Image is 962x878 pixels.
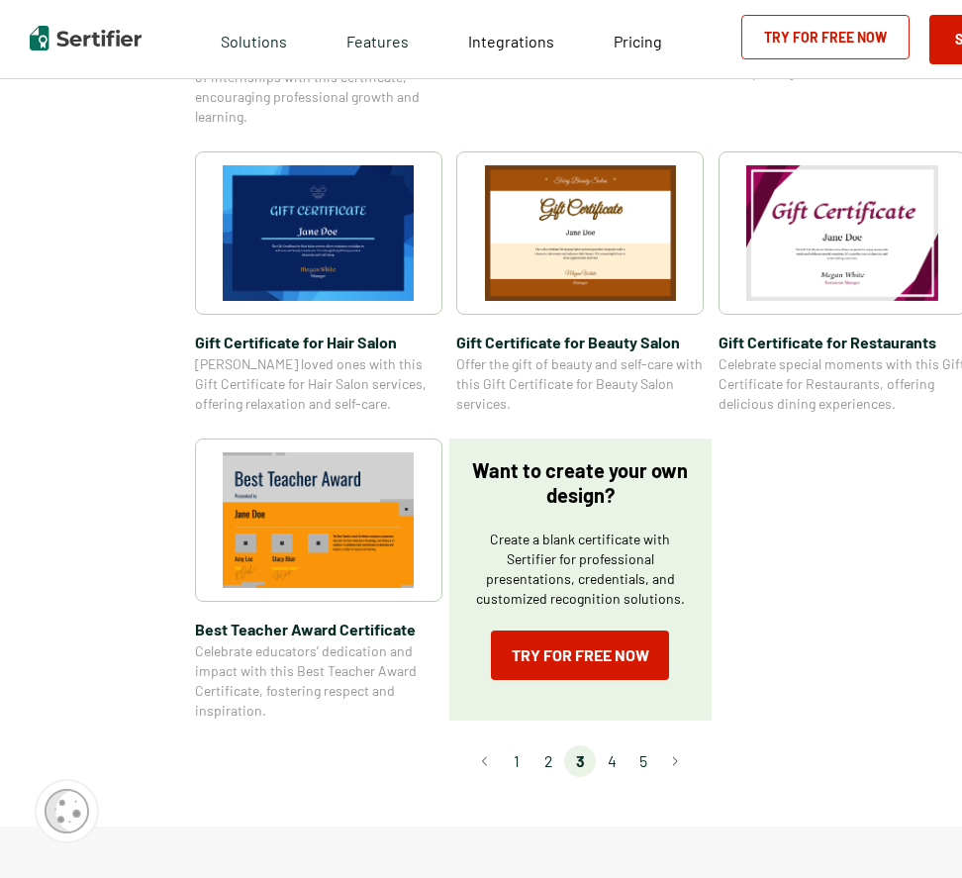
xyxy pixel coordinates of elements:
img: Gift Certificate​ for Restaurants [746,165,938,301]
span: Acknowledge the successful completion of internships with this certificate, encouraging professio... [195,48,442,127]
li: page 3 [564,745,596,777]
a: Try for Free Now [491,631,669,680]
span: Integrations [468,32,554,50]
img: Cookie Popup Icon [45,789,89,833]
span: Pricing [614,32,662,50]
span: Best Teacher Award Certificate​ [195,617,442,641]
li: page 5 [627,745,659,777]
span: Features [346,27,409,51]
img: Sertifier | Digital Credentialing Platform [30,26,142,50]
p: Create a blank certificate with Sertifier for professional presentations, credentials, and custom... [469,530,692,609]
img: Gift Certificate​ for Hair Salon [223,165,415,301]
a: Gift Certificate​ for Hair SalonGift Certificate​ for Hair Salon[PERSON_NAME] loved ones with thi... [195,151,442,414]
span: Celebrate educators’ dedication and impact with this Best Teacher Award Certificate, fostering re... [195,641,442,721]
span: Gift Certificate​ for Hair Salon [195,330,442,354]
span: [PERSON_NAME] loved ones with this Gift Certificate for Hair Salon services, offering relaxation ... [195,354,442,414]
a: Best Teacher Award Certificate​Best Teacher Award Certificate​Celebrate educators’ dedication and... [195,439,442,721]
a: Pricing [614,27,662,51]
li: page 4 [596,745,627,777]
img: Gift Certificate​ for Beauty Salon [485,165,677,301]
a: Gift Certificate​ for Beauty SalonGift Certificate​ for Beauty SalonOffer the gift of beauty and ... [456,151,704,414]
button: Go to previous page [469,745,501,777]
img: Best Teacher Award Certificate​ [223,452,415,588]
span: Offer the gift of beauty and self-care with this Gift Certificate for Beauty Salon services. [456,354,704,414]
span: Solutions [221,27,287,51]
iframe: Chat Widget [863,783,962,878]
li: page 1 [501,745,532,777]
span: Gift Certificate​ for Beauty Salon [456,330,704,354]
a: Integrations [468,27,554,51]
p: Want to create your own design? [469,458,692,508]
li: page 2 [532,745,564,777]
button: Go to next page [659,745,691,777]
a: Try for Free Now [741,15,910,59]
